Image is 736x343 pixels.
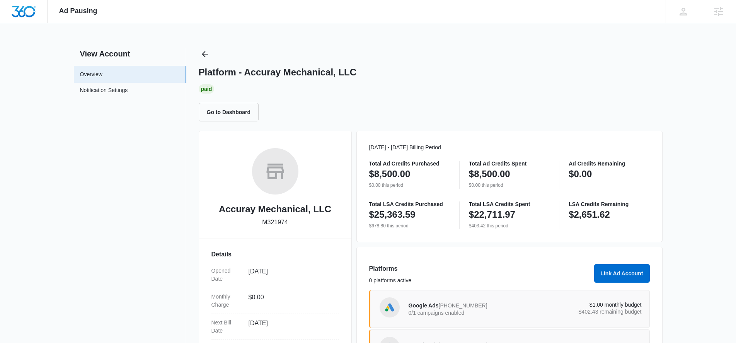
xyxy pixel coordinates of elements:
a: Notification Settings [80,86,128,96]
h2: View Account [74,48,186,60]
p: $8,500.00 [369,168,411,180]
dt: Next Bill Date [211,319,242,335]
dd: $0.00 [249,293,333,309]
p: -$402.43 remaining budget [525,309,642,314]
p: 0 platforms active [369,276,589,285]
p: $0.00 this period [369,182,450,189]
a: Overview [80,70,102,78]
p: Total Ad Credits Purchased [369,161,450,166]
p: 0/1 campaigns enabled [409,310,525,316]
button: Back [199,48,211,60]
a: Google AdsGoogle Ads[PHONE_NUMBER]0/1 campaigns enabled$1.00 monthly budget-$402.43 remaining budget [369,290,650,328]
p: $0.00 [569,168,592,180]
div: Opened Date[DATE] [211,262,339,288]
dt: Monthly Charge [211,293,242,309]
p: LSA Credits Remaining [569,201,649,207]
p: M321974 [262,218,288,227]
span: [PHONE_NUMBER] [439,302,487,309]
h3: Platforms [369,264,589,273]
span: Google Ads [409,302,439,309]
span: Ad Pausing [59,7,97,15]
h2: Accuray Mechanical, LLC [219,202,331,216]
a: Go to Dashboard [199,109,264,115]
p: Total Ad Credits Spent [469,161,550,166]
h3: Details [211,250,339,259]
div: Monthly Charge$0.00 [211,288,339,314]
p: $25,363.59 [369,208,416,221]
p: $8,500.00 [469,168,510,180]
p: Total LSA Credits Spent [469,201,550,207]
p: $403.42 this period [469,222,550,229]
h1: Platform - Accuray Mechanical, LLC [199,67,357,78]
div: Next Bill Date[DATE] [211,314,339,340]
dt: Opened Date [211,267,242,283]
img: Google Ads [384,302,395,313]
p: $678.80 this period [369,222,450,229]
p: [DATE] - [DATE] Billing Period [369,143,650,152]
p: $0.00 this period [469,182,550,189]
div: Paid [199,84,215,94]
button: Go to Dashboard [199,103,259,121]
dd: [DATE] [249,267,333,283]
p: Ad Credits Remaining [569,161,649,166]
button: Link Ad Account [594,264,650,283]
dd: [DATE] [249,319,333,335]
p: Total LSA Credits Purchased [369,201,450,207]
p: $1.00 monthly budget [525,302,642,307]
p: $2,651.62 [569,208,610,221]
p: $22,711.97 [469,208,515,221]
